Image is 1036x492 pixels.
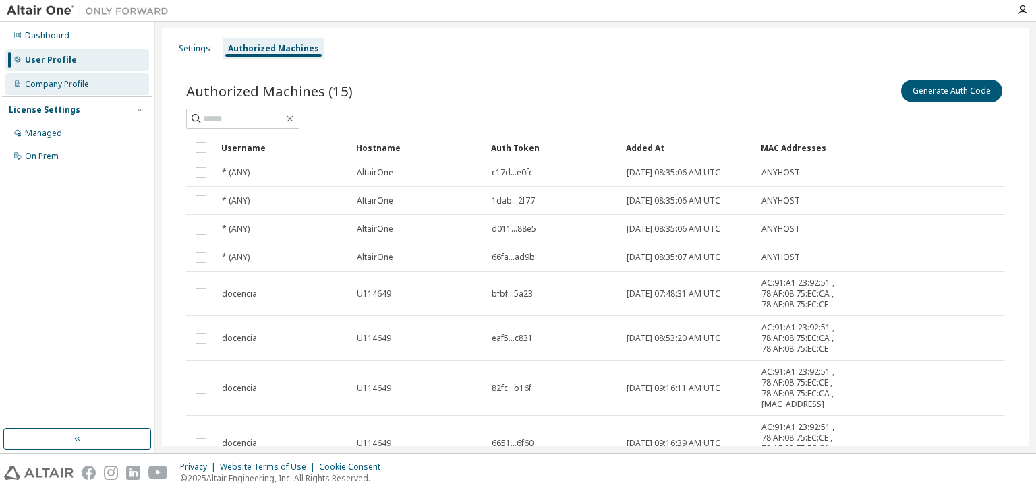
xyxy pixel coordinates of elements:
[357,438,391,449] span: U114649
[126,466,140,480] img: linkedin.svg
[4,466,74,480] img: altair_logo.svg
[492,438,534,449] span: 6651...6f60
[25,128,62,139] div: Managed
[761,137,857,158] div: MAC Addresses
[222,252,250,263] span: * (ANY)
[357,252,393,263] span: AltairOne
[222,195,250,206] span: * (ANY)
[222,224,250,235] span: * (ANY)
[7,4,175,18] img: Altair One
[186,82,353,100] span: Authorized Machines (15)
[492,224,536,235] span: d011...88e5
[222,167,250,178] span: * (ANY)
[627,195,720,206] span: [DATE] 08:35:06 AM UTC
[357,288,391,299] span: U114649
[9,104,80,115] div: License Settings
[627,288,720,299] span: [DATE] 07:48:31 AM UTC
[25,151,59,162] div: On Prem
[627,333,720,344] span: [DATE] 08:53:20 AM UTC
[25,79,89,90] div: Company Profile
[222,288,257,299] span: docencia
[220,462,319,472] div: Website Terms of Use
[104,466,118,480] img: instagram.svg
[761,422,856,465] span: AC:91:A1:23:92:51 , 78:AF:08:75:EC:CE , 78:AF:08:75:EC:CA , [MAC_ADDRESS]
[761,224,800,235] span: ANYHOST
[222,333,257,344] span: docencia
[761,195,800,206] span: ANYHOST
[627,383,720,394] span: [DATE] 09:16:11 AM UTC
[357,224,393,235] span: AltairOne
[319,462,388,472] div: Cookie Consent
[180,462,220,472] div: Privacy
[357,195,393,206] span: AltairOne
[492,195,535,206] span: 1dab...2f77
[492,167,533,178] span: c17d...e0fc
[180,472,388,484] p: © 2025 Altair Engineering, Inc. All Rights Reserved.
[627,252,720,263] span: [DATE] 08:35:07 AM UTC
[492,383,531,394] span: 82fc...b16f
[492,288,533,299] span: bfbf...5a23
[627,167,720,178] span: [DATE] 08:35:06 AM UTC
[761,278,856,310] span: AC:91:A1:23:92:51 , 78:AF:08:75:EC:CA , 78:AF:08:75:EC:CE
[491,137,615,158] div: Auth Token
[356,137,480,158] div: Hostname
[761,322,856,355] span: AC:91:A1:23:92:51 , 78:AF:08:75:EC:CA , 78:AF:08:75:EC:CE
[25,55,77,65] div: User Profile
[627,224,720,235] span: [DATE] 08:35:06 AM UTC
[222,438,257,449] span: docencia
[626,137,750,158] div: Added At
[25,30,69,41] div: Dashboard
[357,383,391,394] span: U114649
[761,252,800,263] span: ANYHOST
[627,438,720,449] span: [DATE] 09:16:39 AM UTC
[761,367,856,410] span: AC:91:A1:23:92:51 , 78:AF:08:75:EC:CE , 78:AF:08:75:EC:CA , [MAC_ADDRESS]
[357,333,391,344] span: U114649
[492,333,533,344] span: eaf5...c831
[357,167,393,178] span: AltairOne
[221,137,345,158] div: Username
[761,167,800,178] span: ANYHOST
[82,466,96,480] img: facebook.svg
[901,80,1002,102] button: Generate Auth Code
[222,383,257,394] span: docencia
[179,43,210,54] div: Settings
[492,252,535,263] span: 66fa...ad9b
[148,466,168,480] img: youtube.svg
[228,43,319,54] div: Authorized Machines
